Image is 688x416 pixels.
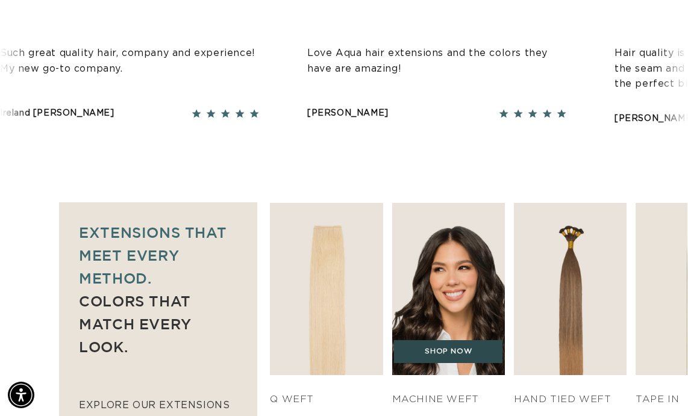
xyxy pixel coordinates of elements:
[79,397,237,414] p: explore our extensions
[514,393,627,406] h4: HAND TIED WEFT
[514,203,627,405] div: 3 / 7
[392,393,505,406] h4: Machine Weft
[305,106,386,121] div: [PERSON_NAME]
[305,46,564,76] p: Love Aqua hair extensions and the colors they have are amazing!
[79,290,237,358] p: Colors that match every look.
[389,199,508,379] img: Machine Weft
[79,221,237,244] p: Extensions that
[270,393,383,406] h4: q weft
[8,382,34,408] div: Accessibility Menu
[79,244,237,290] p: meet every method.
[628,358,688,416] iframe: Chat Widget
[392,203,505,405] div: 2 / 7
[394,340,502,363] a: SHOP NOW
[270,203,383,405] div: 1 / 7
